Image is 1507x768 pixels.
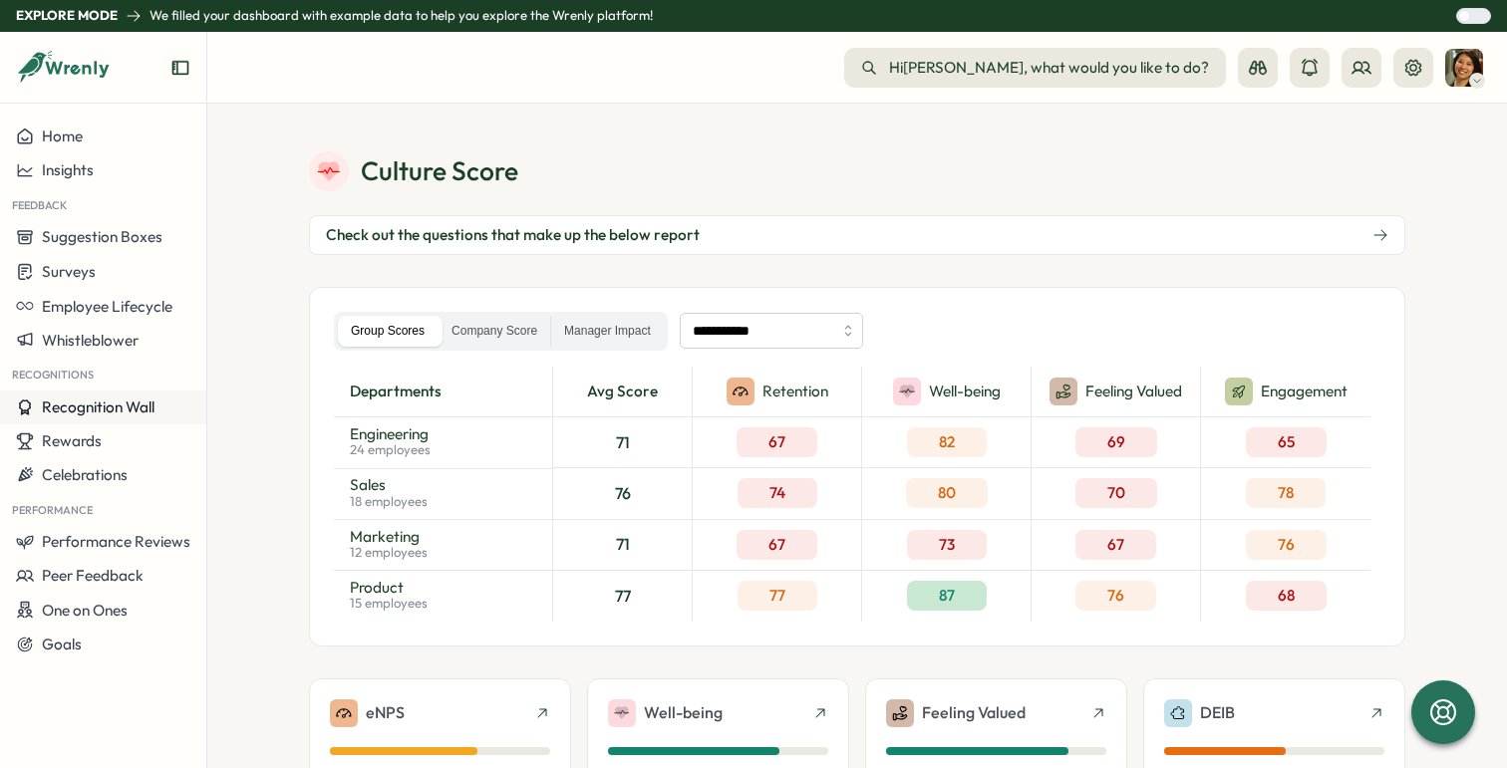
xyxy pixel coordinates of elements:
div: 76 [553,468,692,519]
p: Well-being [644,700,723,725]
p: 24 employees [350,441,431,459]
span: Whistleblower [42,331,139,350]
label: Company Score [439,316,550,347]
p: Feeling Valued [922,700,1026,725]
p: Retention [762,381,828,402]
span: Home [42,127,83,145]
p: DEIB [1200,700,1235,725]
button: Check out the questions that make up the below report [309,215,1405,255]
span: Performance Reviews [42,532,190,551]
div: 71 [553,520,692,571]
div: 73 [907,530,987,560]
p: We filled your dashboard with example data to help you explore the Wrenly platform! [150,7,653,25]
span: Celebrations [42,465,128,484]
div: 74 [738,478,817,508]
img: Sarah Johnson [1445,49,1483,87]
button: Expand sidebar [170,58,190,78]
span: Recognition Wall [42,397,154,416]
span: Surveys [42,262,96,281]
span: Goals [42,635,82,653]
span: Employee Lifecycle [42,297,172,316]
div: 65 [1246,427,1327,457]
div: 87 [907,581,987,611]
div: 78 [1246,478,1326,508]
p: Feeling Valued [1085,381,1182,402]
p: Engagement [1261,381,1348,402]
div: 70 [1075,478,1157,508]
div: 67 [1075,530,1156,560]
p: Explore Mode [16,7,118,25]
span: Insights [42,160,94,179]
span: One on Ones [42,601,128,620]
div: 71 [553,417,692,468]
div: 67 [737,427,817,457]
button: Hi[PERSON_NAME], what would you like to do? [844,48,1226,88]
div: 76 [1246,530,1327,560]
div: 77 [553,571,692,622]
div: 68 [1246,581,1327,611]
div: departments [334,367,552,417]
div: 82 [907,427,987,457]
p: 18 employees [350,493,428,511]
div: 67 [737,530,817,560]
div: 69 [1075,427,1157,457]
p: Engineering [350,426,431,441]
div: 77 [738,581,817,611]
div: 76 [1075,581,1156,611]
span: Check out the questions that make up the below report [326,224,700,246]
p: Product [350,580,428,595]
div: Avg Score [553,367,692,417]
div: 80 [906,478,988,508]
span: Suggestion Boxes [42,227,162,246]
p: eNPS [366,700,405,725]
p: 12 employees [350,544,428,562]
p: Culture Score [361,153,518,188]
p: 15 employees [350,595,428,613]
p: Sales [350,477,428,492]
p: Marketing [350,529,428,544]
span: Hi [PERSON_NAME] , what would you like to do? [889,57,1209,79]
label: Manager Impact [551,316,664,347]
span: Rewards [42,431,102,450]
p: Well-being [929,381,1001,402]
label: Group Scores [338,316,438,347]
span: Peer Feedback [42,566,144,585]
